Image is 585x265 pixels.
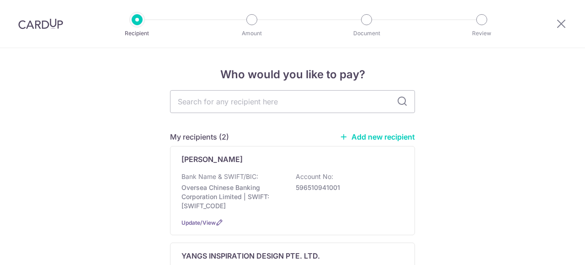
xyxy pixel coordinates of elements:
[181,183,284,211] p: Oversea Chinese Banking Corporation Limited | SWIFT: [SWIFT_CODE]
[296,183,398,192] p: 596510941001
[181,172,258,181] p: Bank Name & SWIFT/BIC:
[170,131,229,142] h5: My recipients (2)
[103,29,171,38] p: Recipient
[526,238,576,260] iframe: Opens a widget where you can find more information
[333,29,400,38] p: Document
[181,154,243,165] p: [PERSON_NAME]
[296,172,333,181] p: Account No:
[340,132,415,141] a: Add new recipient
[170,90,415,113] input: Search for any recipient here
[181,219,216,226] a: Update/View
[218,29,286,38] p: Amount
[170,66,415,83] h4: Who would you like to pay?
[18,18,63,29] img: CardUp
[181,250,320,261] p: YANGS INSPIRATION DESIGN PTE. LTD.
[448,29,516,38] p: Review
